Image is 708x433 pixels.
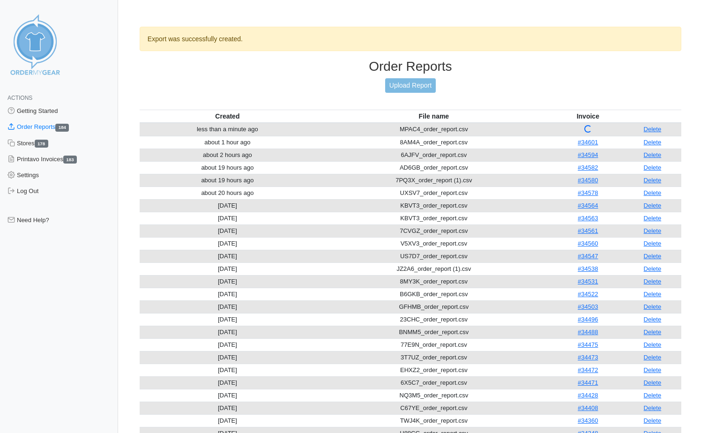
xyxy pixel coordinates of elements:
div: Export was successfully created. [140,27,681,51]
td: 6X5C7_order_report.csv [315,376,552,389]
a: #34360 [578,417,598,424]
a: Delete [644,341,662,348]
span: 178 [35,140,48,148]
a: #34563 [578,215,598,222]
a: Delete [644,202,662,209]
td: [DATE] [140,212,315,224]
a: Delete [644,417,662,424]
td: [DATE] [140,351,315,364]
span: Actions [7,95,32,101]
td: [DATE] [140,262,315,275]
td: about 1 hour ago [140,136,315,149]
a: #34561 [578,227,598,234]
a: Delete [644,379,662,386]
td: AD6GB_order_report.csv [315,161,552,174]
td: [DATE] [140,414,315,427]
a: #34582 [578,164,598,171]
a: Delete [644,328,662,336]
a: Delete [644,278,662,285]
a: #34522 [578,291,598,298]
td: US7D7_order_report.csv [315,250,552,262]
a: Delete [644,392,662,399]
a: Delete [644,126,662,133]
td: 6AJFV_order_report.csv [315,149,552,161]
h3: Order Reports [140,59,681,75]
td: 3T7UZ_order_report.csv [315,351,552,364]
th: File name [315,110,552,123]
td: 7CVGZ_order_report.csv [315,224,552,237]
a: #34488 [578,328,598,336]
td: [DATE] [140,275,315,288]
td: JZ2A6_order_report (1).csv [315,262,552,275]
a: Delete [644,164,662,171]
a: #34594 [578,151,598,158]
span: 183 [63,156,77,164]
a: Delete [644,227,662,234]
a: #34531 [578,278,598,285]
a: #34408 [578,404,598,411]
a: #34578 [578,189,598,196]
a: #34475 [578,341,598,348]
a: Delete [644,291,662,298]
td: [DATE] [140,250,315,262]
td: GFHMB_order_report.csv [315,300,552,313]
a: Delete [644,404,662,411]
a: #34538 [578,265,598,272]
a: #34580 [578,177,598,184]
a: #34471 [578,379,598,386]
a: Delete [644,151,662,158]
td: [DATE] [140,389,315,402]
td: UXSV7_order_report.csv [315,187,552,199]
td: NQ3M5_order_report.csv [315,389,552,402]
a: Delete [644,139,662,146]
a: Delete [644,240,662,247]
td: less than a minute ago [140,123,315,136]
td: TWJ4K_order_report.csv [315,414,552,427]
th: Invoice [552,110,624,123]
a: Delete [644,189,662,196]
a: #34503 [578,303,598,310]
a: #34560 [578,240,598,247]
th: Created [140,110,315,123]
a: #34472 [578,366,598,373]
td: MPAC4_order_report.csv [315,123,552,136]
td: EHXZ2_order_report.csv [315,364,552,376]
a: #34547 [578,253,598,260]
a: #34564 [578,202,598,209]
td: B6GKB_order_report.csv [315,288,552,300]
td: about 2 hours ago [140,149,315,161]
td: about 20 hours ago [140,187,315,199]
a: Upload Report [385,78,436,93]
td: V5XV3_order_report.csv [315,237,552,250]
a: #34496 [578,316,598,323]
td: KBVT3_order_report.csv [315,199,552,212]
a: Delete [644,265,662,272]
a: Delete [644,316,662,323]
a: Delete [644,253,662,260]
a: Delete [644,303,662,310]
td: 8MY3K_order_report.csv [315,275,552,288]
td: 7PQ3X_order_report (1).csv [315,174,552,187]
td: [DATE] [140,338,315,351]
td: [DATE] [140,364,315,376]
td: [DATE] [140,376,315,389]
a: Delete [644,177,662,184]
a: Delete [644,354,662,361]
td: KBVT3_order_report.csv [315,212,552,224]
td: C67YE_order_report.csv [315,402,552,414]
td: [DATE] [140,199,315,212]
a: Delete [644,366,662,373]
td: 23CHC_order_report.csv [315,313,552,326]
td: [DATE] [140,326,315,338]
td: [DATE] [140,288,315,300]
td: [DATE] [140,313,315,326]
td: about 19 hours ago [140,161,315,174]
td: about 19 hours ago [140,174,315,187]
td: [DATE] [140,224,315,237]
td: 77E9N_order_report.csv [315,338,552,351]
td: [DATE] [140,402,315,414]
td: BNMM5_order_report.csv [315,326,552,338]
a: #34428 [578,392,598,399]
a: #34601 [578,139,598,146]
td: 8AM4A_order_report.csv [315,136,552,149]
